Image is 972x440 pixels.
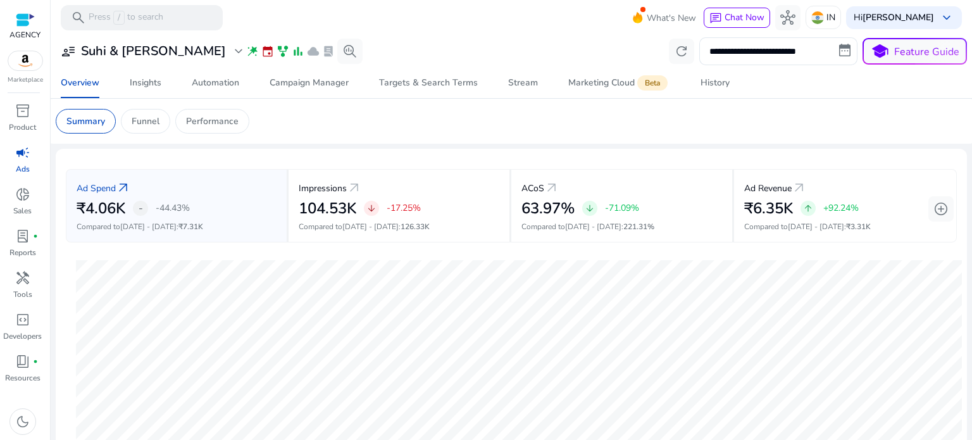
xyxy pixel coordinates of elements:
a: arrow_outward [347,180,362,196]
span: Chat Now [725,11,764,23]
p: Feature Guide [894,44,959,60]
span: 221.31% [623,222,654,232]
p: Tools [13,289,32,300]
p: Impressions [299,182,347,195]
p: Hi [854,13,934,22]
p: -17.25% [387,204,421,213]
p: Press to search [89,11,163,25]
h2: ₹4.06K [77,199,125,218]
button: add_circle [928,196,954,222]
button: hub [775,5,801,30]
span: [DATE] - [DATE] [565,222,621,232]
p: Resources [5,372,40,384]
span: dark_mode [15,414,30,429]
span: campaign [15,145,30,160]
span: arrow_downward [366,203,377,213]
p: Sales [13,205,32,217]
p: Compared to : [521,221,722,232]
div: Automation [192,79,239,87]
span: lab_profile [15,229,30,244]
p: AGENCY [9,29,40,41]
span: code_blocks [15,312,30,327]
p: Marketplace [8,75,43,85]
span: fiber_manual_record [33,359,38,364]
span: / [113,11,125,25]
p: Reports [9,247,36,258]
p: Summary [66,115,105,128]
span: refresh [674,44,689,59]
p: Performance [186,115,239,128]
span: [DATE] - [DATE] [342,222,399,232]
a: arrow_outward [792,180,807,196]
span: donut_small [15,187,30,202]
span: What's New [647,7,696,29]
span: family_history [277,45,289,58]
img: in.svg [811,11,824,24]
span: user_attributes [61,44,76,59]
p: +92.24% [823,204,859,213]
p: Ad Revenue [744,182,792,195]
p: -44.43% [156,204,190,213]
a: arrow_outward [544,180,559,196]
span: 126.33K [401,222,430,232]
p: Compared to : [77,221,277,232]
p: Ad Spend [77,182,116,195]
span: keyboard_arrow_down [939,10,954,25]
span: add_circle [933,201,949,217]
b: [PERSON_NAME] [863,11,934,23]
p: Compared to : [299,221,499,232]
div: Stream [508,79,538,87]
span: ₹7.31K [178,222,203,232]
span: event [261,45,274,58]
button: chatChat Now [704,8,770,28]
span: bar_chart [292,45,304,58]
span: expand_more [231,44,246,59]
div: Marketing Cloud [568,78,670,88]
button: refresh [669,39,694,64]
p: Product [9,122,36,133]
span: search [71,10,86,25]
div: Targets & Search Terms [379,79,478,87]
span: book_4 [15,354,30,369]
span: [DATE] - [DATE] [788,222,844,232]
span: school [871,42,889,61]
p: Ads [16,163,30,175]
h2: ₹6.35K [744,199,793,218]
a: arrow_outward [116,180,131,196]
span: Beta [637,75,668,91]
span: inventory_2 [15,103,30,118]
span: [DATE] - [DATE] [120,222,177,232]
span: arrow_upward [803,203,813,213]
p: IN [826,6,835,28]
h2: 63.97% [521,199,575,218]
div: Overview [61,79,99,87]
span: search_insights [342,44,358,59]
h3: Suhi & [PERSON_NAME] [81,44,226,59]
div: History [701,79,730,87]
p: Developers [3,330,42,342]
span: wand_stars [246,45,259,58]
span: fiber_manual_record [33,234,38,239]
span: chat [709,12,722,25]
button: schoolFeature Guide [863,38,967,65]
div: Insights [130,79,161,87]
span: handyman [15,270,30,286]
span: arrow_downward [585,203,595,213]
span: hub [780,10,795,25]
button: search_insights [337,39,363,64]
span: ₹3.31K [846,222,871,232]
p: -71.09% [605,204,639,213]
span: cloud [307,45,320,58]
div: Campaign Manager [270,79,349,87]
p: ACoS [521,182,544,195]
h2: 104.53K [299,199,356,218]
p: Compared to : [744,221,946,232]
span: - [139,201,143,216]
img: amazon.svg [8,51,42,70]
p: Funnel [132,115,159,128]
span: lab_profile [322,45,335,58]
